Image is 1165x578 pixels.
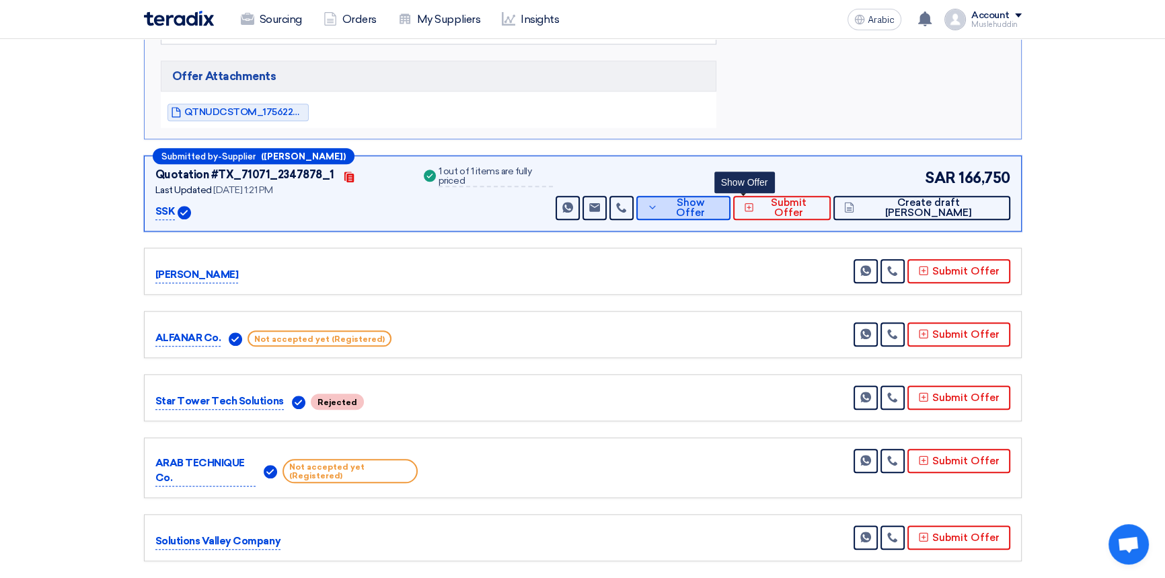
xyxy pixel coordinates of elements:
[833,196,1010,220] button: Create draft [PERSON_NAME]
[771,196,806,219] font: Submit Offer
[155,168,334,181] font: Quotation #TX_71071_2347878_1
[907,526,1010,550] button: Submit Offer
[907,259,1010,283] button: Submit Offer
[733,196,831,220] button: Submit Offer
[222,151,256,161] font: Supplier
[971,20,1018,29] font: Muslehuddin
[317,398,357,407] font: Rejected
[155,268,239,281] font: [PERSON_NAME]
[944,9,966,30] img: profile_test.png
[885,196,972,219] font: Create draft [PERSON_NAME]
[417,13,480,26] font: My Suppliers
[313,5,387,34] a: Orders
[218,151,222,161] font: -
[155,395,284,407] font: Star Tower Tech Solutions
[932,265,1000,277] font: Submit Offer
[254,334,385,344] font: Not accepted yet (Registered)
[636,196,730,220] button: Show Offer
[848,9,901,30] button: Arabic
[907,322,1010,347] button: Submit Offer
[932,328,1000,340] font: Submit Offer
[676,196,705,219] font: Show Offer
[178,206,191,219] img: Verified Account
[932,455,1000,467] font: Submit Offer
[230,5,313,34] a: Sourcing
[907,449,1010,473] button: Submit Offer
[387,5,491,34] a: My Suppliers
[213,184,272,196] font: [DATE] 1:21 PM
[260,13,302,26] font: Sourcing
[155,457,245,484] font: ARAB TECHNIQUE Co.
[868,14,895,26] font: Arabic
[721,177,768,188] font: Show Offer
[971,9,1010,21] font: Account
[439,166,532,186] font: 1 out of 1 items are fully priced
[491,5,570,34] a: Insights
[155,184,212,196] font: Last Updated
[229,332,242,346] img: Verified Account
[172,69,276,83] font: Offer Attachments
[161,151,218,161] font: Submitted by
[155,205,176,217] font: SSK
[261,151,346,161] font: ([PERSON_NAME])
[932,532,1000,544] font: Submit Offer
[932,392,1000,404] font: Submit Offer
[925,169,956,187] font: SAR
[167,104,309,121] a: QTNUDCSTOM_1756228727314.pdf
[155,332,221,344] font: ALFANAR Co.
[155,535,280,547] font: Solutions Valley Company
[292,396,305,409] img: Verified Account
[184,106,348,118] font: QTNUDCSTOM_1756228727314.pdf
[264,465,277,478] img: Verified Account
[342,13,377,26] font: Orders
[521,13,559,26] font: Insights
[289,462,365,480] font: Not accepted yet (Registered)
[144,11,214,26] img: Teradix logo
[1108,524,1149,565] div: Open chat
[959,169,1010,187] font: 166,750
[907,386,1010,410] button: Submit Offer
